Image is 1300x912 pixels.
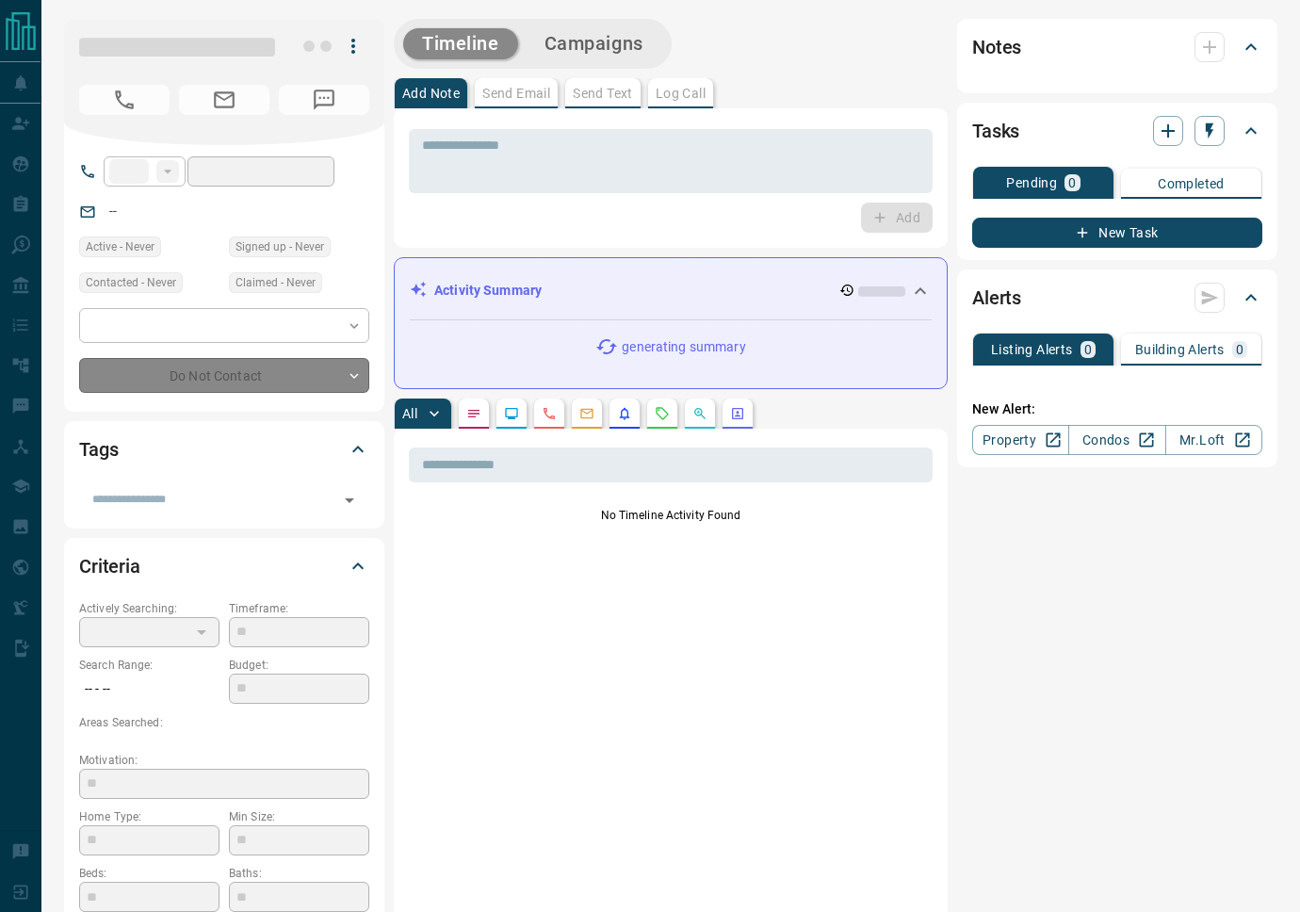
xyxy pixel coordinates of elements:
[236,237,324,256] span: Signed up - Never
[229,808,369,825] p: Min Size:
[542,406,557,421] svg: Calls
[403,28,518,59] button: Timeline
[1006,176,1057,189] p: Pending
[972,116,1019,146] h2: Tasks
[730,406,745,421] svg: Agent Actions
[972,275,1262,320] div: Alerts
[79,714,369,731] p: Areas Searched:
[79,434,118,464] h2: Tags
[229,865,369,882] p: Baths:
[972,283,1021,313] h2: Alerts
[1068,425,1165,455] a: Condos
[79,752,369,769] p: Motivation:
[692,406,707,421] svg: Opportunities
[86,237,154,256] span: Active - Never
[229,657,369,674] p: Budget:
[79,600,219,617] p: Actively Searching:
[622,337,745,357] p: generating summary
[1158,177,1225,190] p: Completed
[336,487,363,513] button: Open
[79,551,140,581] h2: Criteria
[655,406,670,421] svg: Requests
[409,507,933,524] p: No Timeline Activity Found
[79,865,219,882] p: Beds:
[434,281,542,301] p: Activity Summary
[579,406,594,421] svg: Emails
[526,28,662,59] button: Campaigns
[109,204,117,219] a: --
[79,674,219,705] p: -- - --
[1135,343,1225,356] p: Building Alerts
[279,85,369,115] span: No Number
[972,108,1262,154] div: Tasks
[1165,425,1262,455] a: Mr.Loft
[86,273,176,292] span: Contacted - Never
[1068,176,1076,189] p: 0
[79,358,369,393] div: Do Not Contact
[504,406,519,421] svg: Lead Browsing Activity
[972,218,1262,248] button: New Task
[229,600,369,617] p: Timeframe:
[466,406,481,421] svg: Notes
[402,87,460,100] p: Add Note
[179,85,269,115] span: No Email
[972,24,1262,70] div: Notes
[972,425,1069,455] a: Property
[972,399,1262,419] p: New Alert:
[79,544,369,589] div: Criteria
[236,273,316,292] span: Claimed - Never
[1084,343,1092,356] p: 0
[991,343,1073,356] p: Listing Alerts
[410,273,932,308] div: Activity Summary
[79,657,219,674] p: Search Range:
[617,406,632,421] svg: Listing Alerts
[79,427,369,472] div: Tags
[402,407,417,420] p: All
[79,808,219,825] p: Home Type:
[972,32,1021,62] h2: Notes
[79,85,170,115] span: No Number
[1236,343,1243,356] p: 0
